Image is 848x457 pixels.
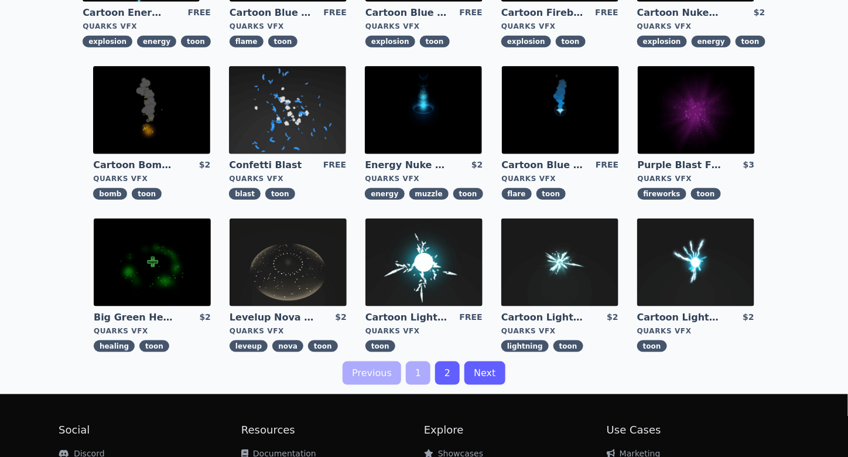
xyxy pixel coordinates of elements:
[343,361,401,385] a: Previous
[691,188,721,200] span: toon
[553,340,583,352] span: toon
[230,219,347,306] img: imgAlt
[596,6,618,19] div: FREE
[308,340,338,352] span: toon
[365,66,482,154] img: imgAlt
[83,6,167,19] a: Cartoon Energy Explosion
[93,174,210,183] div: Quarks VFX
[365,219,483,306] img: imgAlt
[365,6,450,19] a: Cartoon Blue Gas Explosion
[137,36,176,47] span: energy
[638,188,686,200] span: fireworks
[230,36,264,47] span: flame
[268,36,298,47] span: toon
[501,36,551,47] span: explosion
[638,66,755,154] img: imgAlt
[230,311,314,324] a: Levelup Nova Effect
[638,174,755,183] div: Quarks VFX
[637,311,722,324] a: Cartoon Lightning Ball with Bloom
[272,340,303,352] span: nova
[424,422,607,439] h2: Explore
[132,188,162,200] span: toon
[460,6,483,19] div: FREE
[241,422,424,439] h2: Resources
[93,159,177,172] a: Cartoon Bomb Fuse
[93,188,127,200] span: bomb
[637,6,722,19] a: Cartoon Nuke Energy Explosion
[501,6,586,19] a: Cartoon Fireball Explosion
[638,159,722,172] a: Purple Blast Fireworks
[94,340,135,352] span: healing
[406,361,430,385] a: 1
[692,36,731,47] span: energy
[229,174,346,183] div: Quarks VFX
[83,36,132,47] span: explosion
[94,219,211,306] img: imgAlt
[365,311,450,324] a: Cartoon Lightning Ball
[637,22,765,31] div: Quarks VFX
[365,326,483,336] div: Quarks VFX
[365,340,395,352] span: toon
[501,311,586,324] a: Cartoon Lightning Ball Explosion
[501,219,618,306] img: imgAlt
[754,6,765,19] div: $2
[453,188,483,200] span: toon
[502,159,586,172] a: Cartoon Blue Flare
[464,361,505,385] a: Next
[199,159,210,172] div: $2
[365,188,404,200] span: energy
[230,6,314,19] a: Cartoon Blue Flamethrower
[59,422,241,439] h2: Social
[188,6,211,19] div: FREE
[323,159,346,172] div: FREE
[181,36,211,47] span: toon
[365,22,483,31] div: Quarks VFX
[637,36,687,47] span: explosion
[501,326,618,336] div: Quarks VFX
[460,311,483,324] div: FREE
[502,174,619,183] div: Quarks VFX
[501,340,549,352] span: lightning
[365,174,483,183] div: Quarks VFX
[596,159,618,172] div: FREE
[471,159,483,172] div: $2
[502,66,619,154] img: imgAlt
[83,22,211,31] div: Quarks VFX
[607,311,618,324] div: $2
[336,311,347,324] div: $2
[93,66,210,154] img: imgAlt
[556,36,586,47] span: toon
[420,36,450,47] span: toon
[365,159,449,172] a: Energy Nuke Muzzle Flash
[139,340,169,352] span: toon
[637,326,754,336] div: Quarks VFX
[743,311,754,324] div: $2
[607,422,789,439] h2: Use Cases
[637,219,754,306] img: imgAlt
[94,311,178,324] a: Big Green Healing Effect
[230,340,268,352] span: leveup
[501,22,618,31] div: Quarks VFX
[409,188,449,200] span: muzzle
[736,36,765,47] span: toon
[230,326,347,336] div: Quarks VFX
[502,188,532,200] span: flare
[324,6,347,19] div: FREE
[230,22,347,31] div: Quarks VFX
[637,340,667,352] span: toon
[229,159,313,172] a: Confetti Blast
[229,188,261,200] span: blast
[200,311,211,324] div: $2
[536,188,566,200] span: toon
[229,66,346,154] img: imgAlt
[743,159,754,172] div: $3
[265,188,295,200] span: toon
[435,361,460,385] a: 2
[94,326,211,336] div: Quarks VFX
[365,36,415,47] span: explosion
